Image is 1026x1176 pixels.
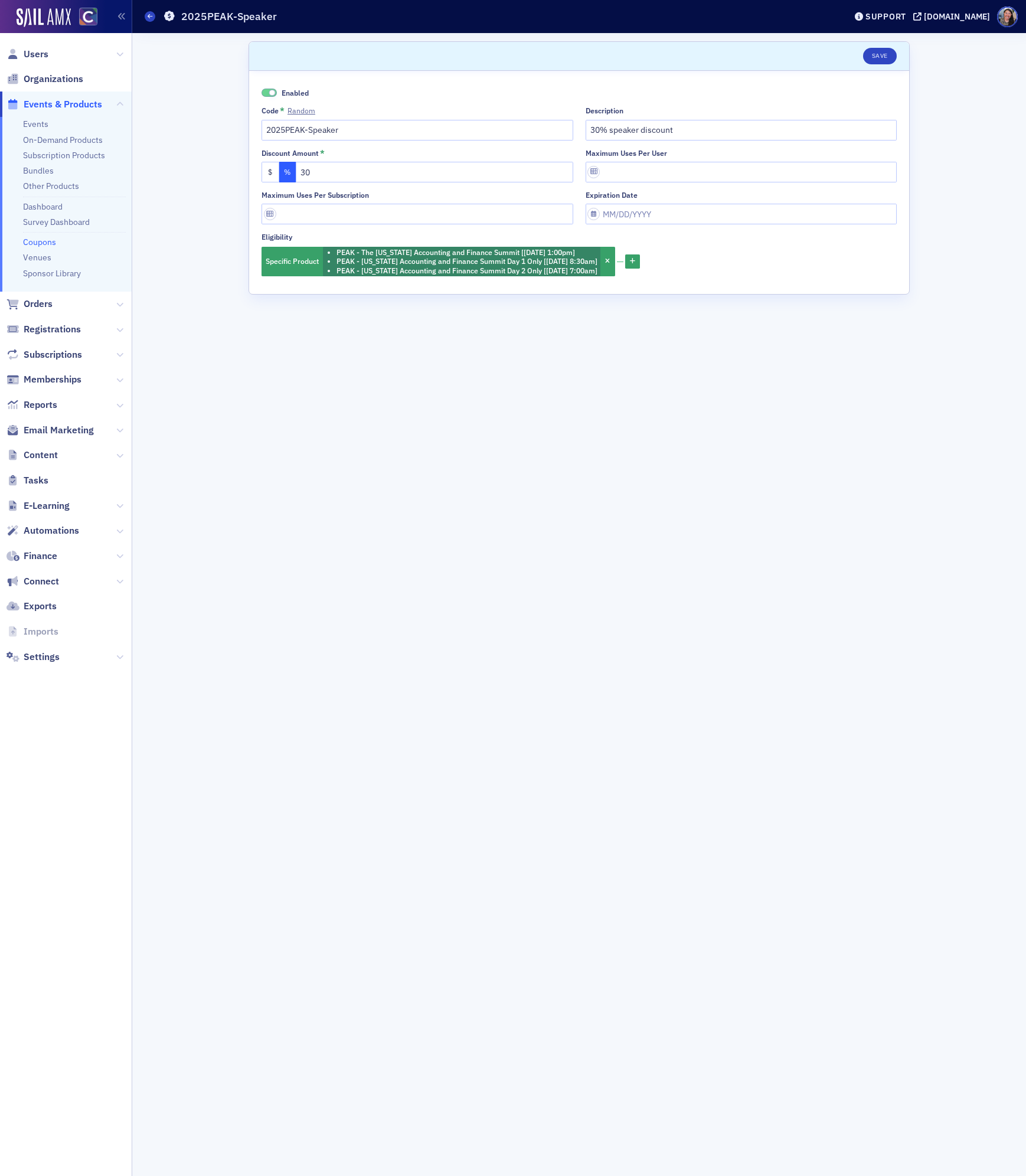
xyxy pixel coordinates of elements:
[262,149,319,158] div: Discount Amount
[6,499,70,512] a: E-Learning
[863,48,897,64] button: Save
[266,256,319,266] span: Specific Product
[24,474,48,487] span: Tasks
[6,373,81,386] a: Memberships
[586,204,897,224] input: MM/DD/YYYY
[6,98,102,111] a: Events & Products
[913,12,994,21] button: [DOMAIN_NAME]
[24,625,58,638] span: Imports
[24,298,53,311] span: Orders
[6,348,82,361] a: Subscriptions
[23,119,48,129] a: Events
[6,600,57,613] a: Exports
[24,575,59,588] span: Connect
[23,201,63,212] a: Dashboard
[865,11,906,22] div: Support
[24,550,57,563] span: Finance
[296,162,573,182] input: 0
[24,651,60,664] span: Settings
[6,651,60,664] a: Settings
[6,449,58,462] a: Content
[280,106,285,115] abbr: This field is required
[6,575,59,588] a: Connect
[6,298,53,311] a: Orders
[336,257,597,266] li: PEAK - [US_STATE] Accounting and Finance Summit Day 1 Only [[DATE] 8:30am]
[6,424,94,437] a: Email Marketing
[23,237,56,247] a: Coupons
[6,474,48,487] a: Tasks
[23,181,79,191] a: Other Products
[17,8,71,27] img: SailAMX
[24,524,79,537] span: Automations
[262,162,279,182] button: $
[262,106,279,115] div: Code
[336,248,597,257] li: PEAK - The [US_STATE] Accounting and Finance Summit [[DATE] 1:00pm]
[23,252,51,263] a: Venues
[6,48,48,61] a: Users
[24,449,58,462] span: Content
[24,600,57,613] span: Exports
[262,191,369,200] div: Maximum uses per subscription
[6,550,57,563] a: Finance
[586,191,638,200] div: Expiration date
[23,217,90,227] a: Survey Dashboard
[320,149,325,157] abbr: This field is required
[23,150,105,161] a: Subscription Products
[262,89,277,97] span: Enabled
[924,11,990,22] div: [DOMAIN_NAME]
[6,398,57,411] a: Reports
[24,323,81,336] span: Registrations
[262,233,292,241] div: Eligibility
[79,8,97,26] img: SailAMX
[6,524,79,537] a: Automations
[586,149,667,158] div: Maximum uses per user
[24,48,48,61] span: Users
[282,88,309,97] span: Enabled
[287,106,315,115] button: Code*
[997,6,1018,27] span: Profile
[6,323,81,336] a: Registrations
[23,135,103,145] a: On-Demand Products
[23,268,81,279] a: Sponsor Library
[279,162,297,182] button: %
[6,625,58,638] a: Imports
[71,8,97,28] a: View Homepage
[24,348,82,361] span: Subscriptions
[24,499,70,512] span: E-Learning
[24,424,94,437] span: Email Marketing
[24,98,102,111] span: Events & Products
[24,73,83,86] span: Organizations
[24,398,57,411] span: Reports
[181,9,277,24] h1: 2025PEAK-Speaker
[336,266,597,275] li: PEAK - [US_STATE] Accounting and Finance Summit Day 2 Only [[DATE] 7:00am]
[24,373,81,386] span: Memberships
[6,73,83,86] a: Organizations
[23,165,54,176] a: Bundles
[586,106,623,115] div: Description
